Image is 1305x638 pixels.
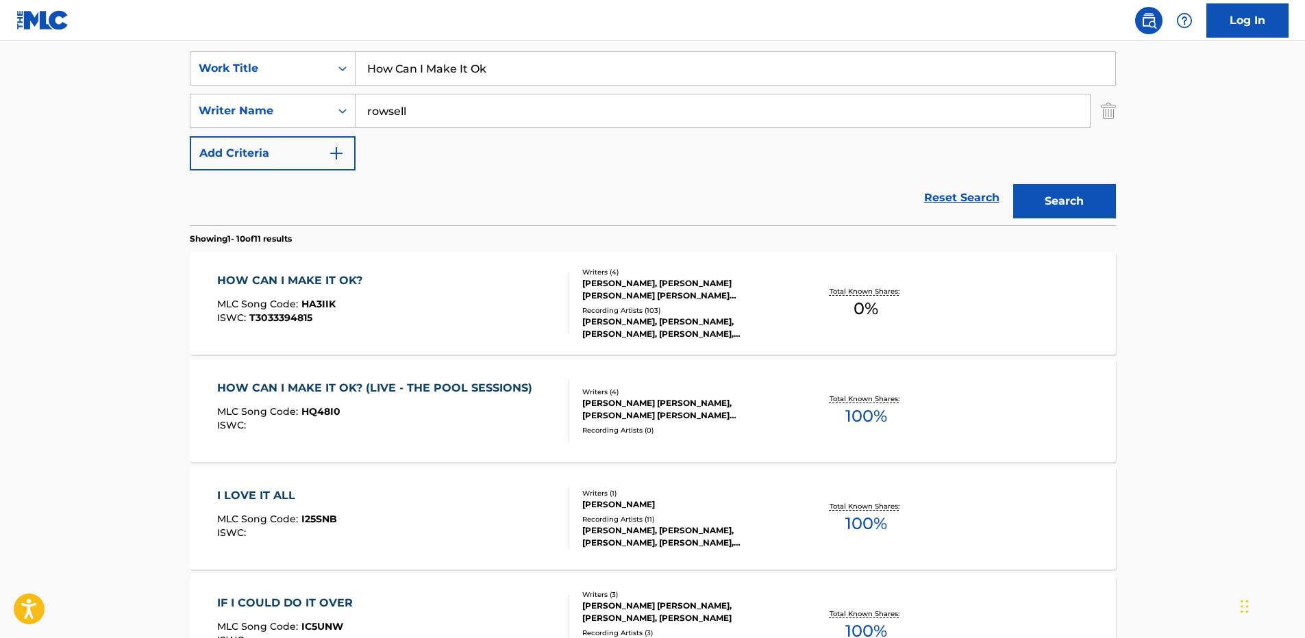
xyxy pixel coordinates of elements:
span: IC5UNW [301,620,343,633]
img: help [1176,12,1193,29]
img: MLC Logo [16,10,69,30]
span: MLC Song Code : [217,405,301,418]
a: Public Search [1135,7,1163,34]
div: Recording Artists ( 0 ) [582,425,789,435]
div: Recording Artists ( 103 ) [582,305,789,316]
div: [PERSON_NAME] [PERSON_NAME], [PERSON_NAME], [PERSON_NAME] [582,600,789,624]
span: MLC Song Code : [217,620,301,633]
iframe: Chat Widget [1236,572,1305,638]
div: HOW CAN I MAKE IT OK? (LIVE - THE POOL SESSIONS) [217,380,539,396]
div: Writers ( 4 ) [582,267,789,277]
div: [PERSON_NAME], [PERSON_NAME], [PERSON_NAME], [PERSON_NAME], [PERSON_NAME] [582,316,789,340]
div: Writers ( 3 ) [582,589,789,600]
span: HA3IIK [301,298,336,310]
span: HQ48I0 [301,405,340,418]
p: Total Known Shares: [830,286,903,296]
span: 100 % [845,511,887,536]
a: HOW CAN I MAKE IT OK? (LIVE - THE POOL SESSIONS)MLC Song Code:HQ48I0ISWC:Writers (4)[PERSON_NAME]... [190,359,1116,462]
p: Total Known Shares: [830,501,903,511]
a: Log In [1206,3,1289,38]
div: Work Title [199,60,322,77]
div: I LOVE IT ALL [217,487,337,504]
span: ISWC : [217,526,249,539]
button: Add Criteria [190,136,356,170]
div: [PERSON_NAME] [PERSON_NAME], [PERSON_NAME] [PERSON_NAME] [PERSON_NAME] [PERSON_NAME], [PERSON_NAM... [582,397,789,422]
span: MLC Song Code : [217,298,301,310]
a: HOW CAN I MAKE IT OK?MLC Song Code:HA3IIKISWC:T3033394815Writers (4)[PERSON_NAME], [PERSON_NAME] ... [190,252,1116,355]
div: Writers ( 1 ) [582,488,789,498]
p: Showing 1 - 10 of 11 results [190,233,292,245]
a: Reset Search [917,183,1006,213]
img: Delete Criterion [1101,94,1116,128]
span: ISWC : [217,419,249,431]
img: search [1141,12,1157,29]
span: T3033394815 [249,311,312,324]
span: MLC Song Code : [217,513,301,525]
form: Search Form [190,51,1116,225]
p: Total Known Shares: [830,394,903,404]
button: Search [1013,184,1116,218]
span: ISWC : [217,311,249,324]
div: Drag [1241,586,1249,627]
img: 9d2ae6d4665cec9f34b9.svg [328,145,345,162]
div: Help [1171,7,1198,34]
div: [PERSON_NAME], [PERSON_NAME], [PERSON_NAME], [PERSON_NAME], [PERSON_NAME] [582,524,789,549]
div: IF I COULD DO IT OVER [217,595,360,611]
div: Writers ( 4 ) [582,387,789,397]
span: 100 % [845,404,887,429]
div: HOW CAN I MAKE IT OK? [217,272,369,289]
p: Total Known Shares: [830,609,903,619]
span: I25SNB [301,513,337,525]
div: [PERSON_NAME], [PERSON_NAME] [PERSON_NAME] [PERSON_NAME] [PERSON_NAME], [PERSON_NAME] [PERSON_NAME] [582,277,789,302]
a: I LOVE IT ALLMLC Song Code:I25SNBISWC:Writers (1)[PERSON_NAME]Recording Artists (11)[PERSON_NAME]... [190,467,1116,570]
div: [PERSON_NAME] [582,498,789,511]
span: 0 % [854,296,878,321]
div: Recording Artists ( 3 ) [582,628,789,638]
div: Writer Name [199,103,322,119]
div: Recording Artists ( 11 ) [582,514,789,524]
